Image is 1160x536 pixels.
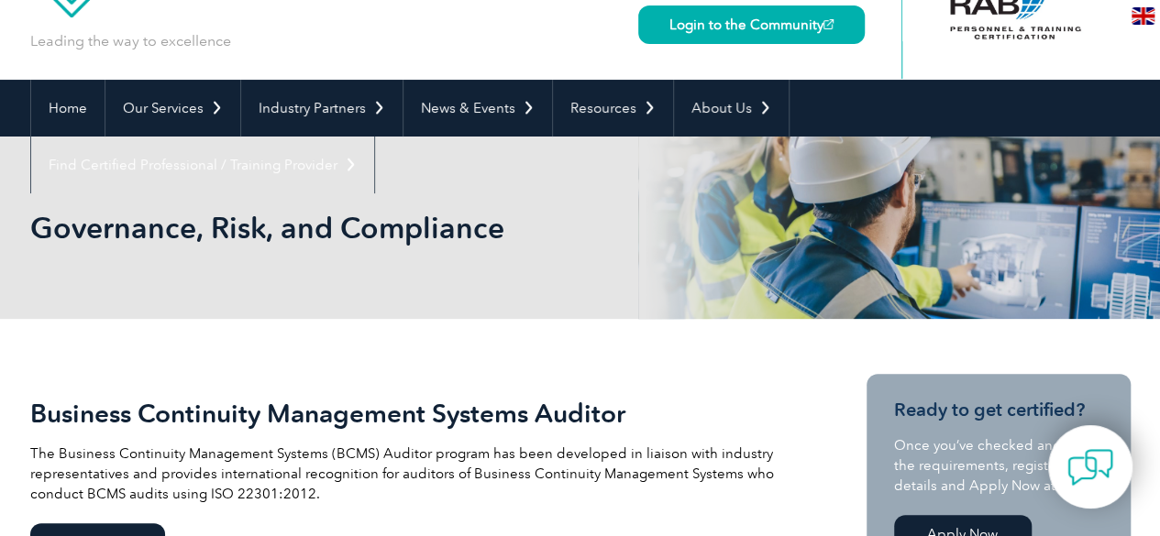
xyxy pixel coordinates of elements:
a: Find Certified Professional / Training Provider [31,137,374,193]
p: The Business Continuity Management Systems (BCMS) Auditor program has been developed in liaison w... [30,443,801,504]
img: en [1132,7,1154,25]
a: Industry Partners [241,80,403,137]
a: News & Events [403,80,552,137]
p: Once you’ve checked and met the requirements, register your details and Apply Now at [894,435,1103,496]
a: Home [31,80,105,137]
a: About Us [674,80,789,137]
p: Leading the way to excellence [30,31,231,51]
a: Login to the Community [638,5,865,44]
h3: Ready to get certified? [894,399,1103,421]
h2: Business Continuity Management Systems Auditor [30,399,801,428]
a: Our Services [105,80,240,137]
img: open_square.png [823,19,834,29]
img: contact-chat.png [1067,444,1113,490]
h1: Governance, Risk, and Compliance [30,210,735,246]
a: Resources [553,80,673,137]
